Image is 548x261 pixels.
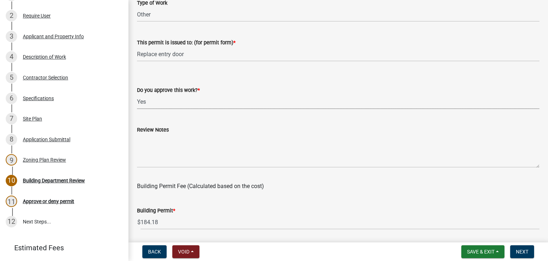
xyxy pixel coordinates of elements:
[6,241,117,255] a: Estimated Fees
[6,93,17,104] div: 6
[137,88,200,93] label: Do you approve this work?
[461,245,504,258] button: Save & Exit
[6,196,17,207] div: 11
[6,175,17,186] div: 10
[467,249,494,255] span: Save & Exit
[23,34,84,39] div: Applicant and Property Info
[23,116,42,121] div: Site Plan
[6,134,17,145] div: 8
[137,215,141,230] span: $
[137,40,235,45] label: This permit is issued to: (for permit form)
[6,113,17,124] div: 7
[23,157,66,162] div: Zoning Plan Review
[137,1,167,6] label: Type of Work
[23,178,85,183] div: Building Department Review
[178,249,189,255] span: Void
[23,199,74,204] div: Approve or deny permit
[23,96,54,101] div: Specifications
[6,10,17,21] div: 2
[23,75,68,80] div: Contractor Selection
[137,128,169,133] label: Review Notes
[6,154,17,166] div: 9
[142,245,167,258] button: Back
[510,245,534,258] button: Next
[23,13,51,18] div: Require User
[516,249,528,255] span: Next
[6,216,17,227] div: 12
[6,51,17,63] div: 4
[172,245,199,258] button: Void
[137,173,539,191] div: Building Permit Fee (Calculated based on the cost)
[6,31,17,42] div: 3
[6,72,17,83] div: 5
[137,208,175,213] label: Building Permit
[148,249,161,255] span: Back
[23,137,70,142] div: Application Submittal
[23,54,66,59] div: Description of Work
